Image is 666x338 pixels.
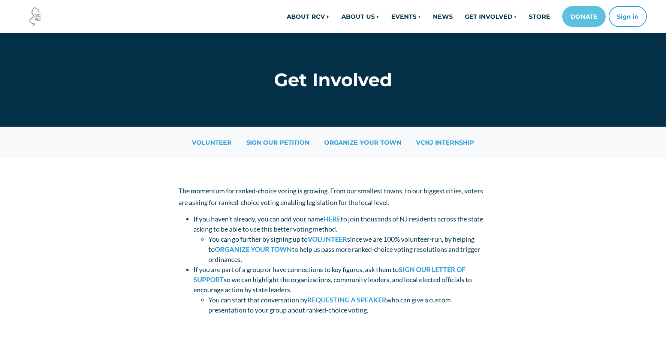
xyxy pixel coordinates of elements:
span: You can go further by signing up to since we are 100% volunteer-run, by helping to to help us pas... [208,235,480,263]
nav: Main navigation [173,6,647,27]
button: Sign in or sign up [609,6,647,27]
span: If you haven't already, you can add your name to join thousands of NJ residents across the state ... [193,215,483,233]
a: VOLUNTEER [185,136,238,149]
span: so we can highlight the organizations, community leaders, and local elected officials to encourag... [193,275,472,294]
a: DONATE [562,6,606,27]
a: SIGN OUR PETITION [239,136,316,149]
a: VCNJ INTERNSHIP [409,136,481,149]
img: Voter Choice NJ [25,6,45,27]
a: ABOUT RCV [281,9,335,24]
a: VOLUNTEER [308,235,347,243]
span: If you are part of a group or have connections to key figures, ask them to [193,265,465,284]
a: HERE [323,215,341,223]
a: ABOUT US [335,9,385,24]
h1: Get Involved [178,69,488,91]
span: The momentum for ranked-choice voting is growing. From our smallest towns, to our biggest cities,... [178,187,483,206]
a: REQUESTING A SPEAKER [307,296,386,304]
a: GET INVOLVED [459,9,523,24]
a: NEWS [427,9,459,24]
span: You can start that conversation by who can give a custom presentation to your group about ranked-... [208,296,451,314]
a: ORGANIZE YOUR TOWN [317,136,408,149]
a: ORGANIZE YOUR TOWN [215,245,292,253]
a: EVENTS [385,9,427,24]
a: STORE [523,9,556,24]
